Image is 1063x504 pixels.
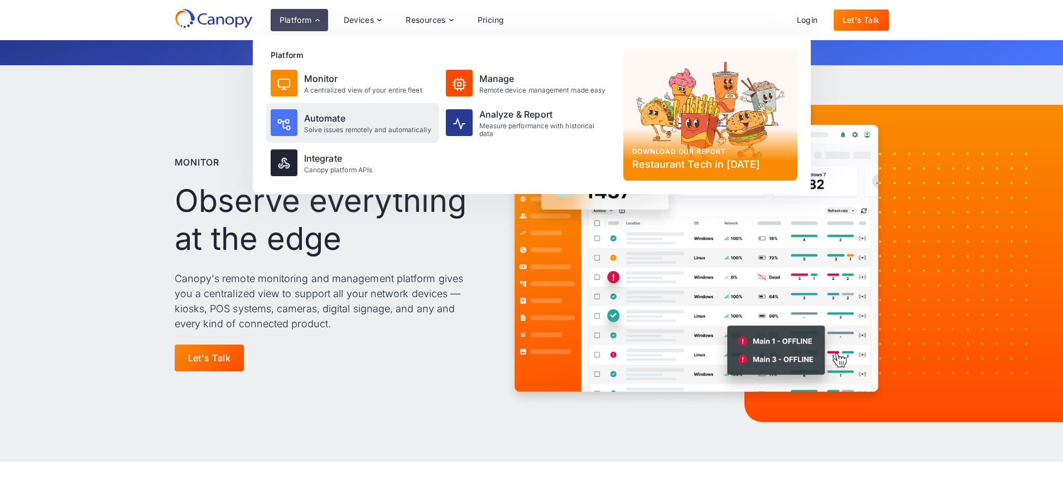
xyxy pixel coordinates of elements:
a: ManageRemote device management made easy [441,65,614,101]
a: AutomateSolve issues remotely and automatically [266,103,439,143]
p: Canopy's remote monitoring and management platform gives you a centralized view to support all yo... [175,271,482,331]
div: Download our report [632,147,788,157]
div: Automate [304,112,431,125]
a: Let's Talk [175,345,244,371]
div: Platform [280,16,312,24]
a: MonitorA centralized view of your entire fleet [266,65,439,101]
div: A centralized view of your entire fleet [304,86,422,94]
div: Integrate [304,152,373,165]
div: Devices [335,9,391,31]
h1: Observe everything at the edge [175,182,482,257]
p: Monitor [175,156,220,169]
div: Platform [271,9,328,31]
div: Platform [271,49,614,61]
a: Login [788,9,827,31]
nav: Platform [253,36,811,194]
div: Resources [406,16,446,24]
a: Let's Talk [834,9,889,31]
div: Manage [479,72,606,85]
div: Measure performance with historical data [479,122,610,138]
a: Download our reportRestaurant Tech in [DATE] [623,49,797,181]
div: Analyze & Report [479,108,610,121]
div: Restaurant Tech in [DATE] [632,157,788,172]
div: Resources [397,9,461,31]
a: IntegrateCanopy platform APIs [266,145,439,181]
div: Canopy platform APIs [304,166,373,174]
div: Monitor [304,72,422,85]
div: Devices [344,16,374,24]
div: Solve issues remotely and automatically [304,126,431,134]
div: Remote device management made easy [479,86,606,94]
a: Pricing [469,9,513,31]
a: Analyze & ReportMeasure performance with historical data [441,103,614,143]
